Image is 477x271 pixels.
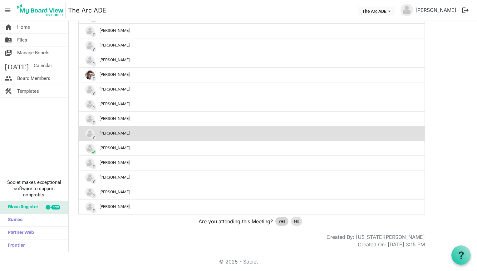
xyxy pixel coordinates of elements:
img: no-profile-picture.svg [85,129,95,138]
span: ? [91,91,96,96]
a: [PERSON_NAME] [413,4,459,16]
div: [PERSON_NAME] [85,41,418,50]
img: no-profile-picture.svg [85,26,95,36]
span: Files [17,34,27,46]
img: no-profile-picture.svg [401,4,413,16]
td: checkPam Bailey is template cell column header [79,141,425,155]
span: Manage Boards [17,47,50,59]
span: Templates [17,85,39,97]
td: ?Kelly Lawler is template cell column header [79,82,425,97]
span: Glass Register [5,201,38,214]
span: Board Members [17,72,50,85]
span: ? [91,179,96,184]
span: check [91,149,96,155]
span: menu [2,4,14,16]
div: [PERSON_NAME] [85,188,418,197]
div: Yes [275,217,288,226]
td: ?Logan Ashcraft is template cell column header [79,126,425,141]
div: [PERSON_NAME] [85,144,418,153]
td: ?Lee Ray is template cell column header [79,111,425,126]
span: ? [91,47,96,52]
span: ? [91,193,96,199]
img: My Board View Logo [15,2,66,18]
td: ?Patricia Colip is template cell column header [79,155,425,170]
div: [PERSON_NAME] [85,129,418,138]
div: [PERSON_NAME] [85,56,418,65]
div: [PERSON_NAME] [85,70,418,80]
img: no-profile-picture.svg [85,202,95,212]
td: ?Hollie LaGrotta is template cell column header [79,23,425,38]
span: Societ makes exceptional software to support nonprofits. [3,179,66,198]
div: Created By: [US_STATE][PERSON_NAME] [327,233,425,241]
span: Home [17,21,30,33]
img: no-profile-picture.svg [85,41,95,50]
span: ? [91,120,96,125]
td: ?Taemy Kim-Mander is template cell column header [79,185,425,200]
span: people [5,72,12,85]
div: [PERSON_NAME] [85,85,418,94]
td: ?Ryan McNeill is template cell column header [79,170,425,185]
span: Yes [278,218,285,224]
span: home [5,21,12,33]
td: ?Kathryn Werkema is template cell column header [79,67,425,82]
span: ? [91,164,96,169]
span: construction [5,85,12,97]
img: no-profile-picture.svg [85,100,95,109]
span: No [294,218,299,224]
img: no-profile-picture.svg [85,85,95,94]
button: The Arc ADE dropdownbutton [358,7,395,15]
td: ?Jen Malott is template cell column header [79,38,425,53]
span: ? [91,135,96,140]
div: Created On: [DATE] 3:15 PM [358,241,425,248]
div: [PERSON_NAME] [85,173,418,182]
div: [PERSON_NAME] [85,100,418,109]
span: ? [91,76,96,81]
img: no-profile-picture.svg [85,158,95,168]
img: no-profile-picture.svg [85,144,95,153]
div: new [51,205,60,209]
span: Partner Web [5,227,34,239]
div: [PERSON_NAME] [85,202,418,212]
span: folder_shared [5,34,12,46]
td: ?Tim Yoakum is template cell column header [79,200,425,214]
button: logout [459,4,472,17]
span: Frontier [5,239,25,252]
td: ?Kelsey Simms is template cell column header [79,97,425,111]
img: no-profile-picture.svg [85,56,95,65]
img: no-profile-picture.svg [85,173,95,182]
a: The Arc ADE [68,4,106,17]
span: ? [91,61,96,67]
img: no-profile-picture.svg [85,188,95,197]
img: no-profile-picture.svg [85,114,95,124]
a: © 2025 - Societ [219,259,258,265]
a: My Board View Logo [15,2,68,18]
img: JcXlW47NMrIgqpV6JfGZSN3y34aDwrjV-JKMJxHuQtwxOV_f8MB-FEabTkWkYGg0GgU0_Jiekey2y27VvAkWaA_thumb.png [85,70,95,80]
span: Sumac [5,214,22,226]
div: [PERSON_NAME] [85,26,418,36]
span: ? [91,208,96,213]
div: No [291,217,302,226]
span: Calendar [34,59,52,72]
div: [PERSON_NAME] [85,158,418,168]
div: [PERSON_NAME] [85,114,418,124]
span: Are you attending this Meeting? [199,218,273,225]
span: switch_account [5,47,12,59]
span: ? [91,32,96,37]
span: [DATE] [5,59,29,72]
span: ? [91,105,96,111]
td: ?Kari Devine is template cell column header [79,53,425,67]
